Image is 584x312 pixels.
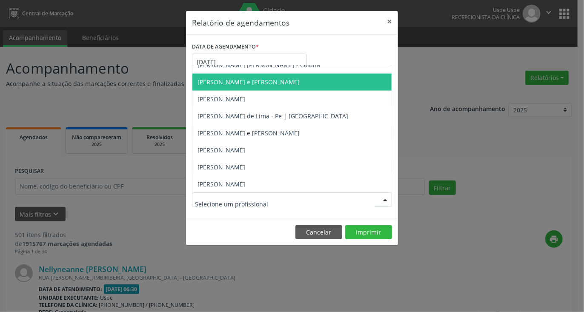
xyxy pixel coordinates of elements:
span: [PERSON_NAME] e [PERSON_NAME] [198,129,300,137]
span: [PERSON_NAME] [198,180,245,188]
span: [PERSON_NAME] [198,95,245,103]
button: Close [381,11,398,32]
label: DATA DE AGENDAMENTO [192,40,259,54]
span: [PERSON_NAME] de Lima - Pe | [GEOGRAPHIC_DATA] [198,112,348,120]
span: [PERSON_NAME] [PERSON_NAME] - Coluna [198,61,320,69]
span: [PERSON_NAME] [198,146,245,154]
input: Selecione um profissional [195,195,375,212]
span: [PERSON_NAME] e [PERSON_NAME] [198,78,300,86]
span: [PERSON_NAME] [198,163,245,171]
input: Selecione uma data ou intervalo [192,54,307,71]
button: Cancelar [295,225,342,240]
button: Imprimir [345,225,392,240]
h5: Relatório de agendamentos [192,17,289,28]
